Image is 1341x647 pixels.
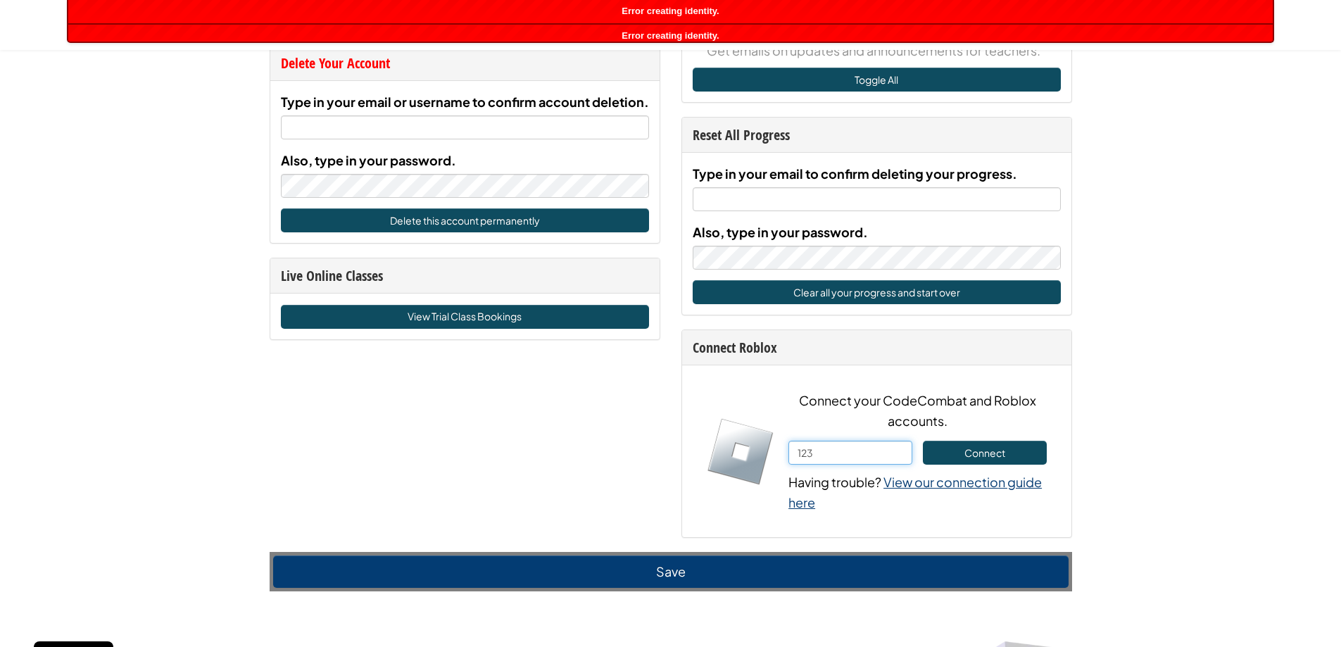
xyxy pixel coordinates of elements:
label: Type in your email to confirm deleting your progress. [693,163,1017,184]
span: Error creating identity. [622,30,719,41]
span: Having trouble? [788,474,881,490]
label: Also, type in your password. [281,150,456,170]
label: Type in your email or username to confirm account deletion. [281,92,649,112]
div: Live Online Classes [281,265,649,286]
button: Connect [923,441,1046,465]
div: Delete Your Account [281,53,649,73]
button: Toggle All [693,68,1061,92]
button: Save [273,555,1069,588]
div: Connect Roblox [693,337,1061,358]
button: Delete this account permanently [281,208,649,232]
span: Get emails on updates and announcements for teachers. [707,40,1061,61]
input: Roblox ID [788,441,912,465]
img: roblox-logo.svg [707,417,775,486]
p: Connect your CodeCombat and Roblox accounts. [788,390,1046,431]
a: View Trial Class Bookings [281,305,649,329]
a: View our connection guide here [788,474,1042,510]
label: Also, type in your password. [693,222,868,242]
div: Reset All Progress [693,125,1061,145]
button: Clear all your progress and start over [693,280,1061,304]
span: Error creating identity. [622,6,719,16]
